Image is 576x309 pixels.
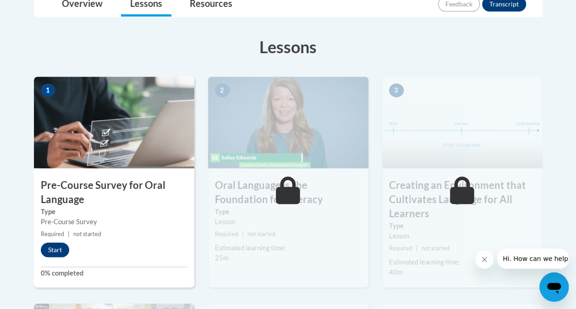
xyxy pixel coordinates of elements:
span: Required [389,245,412,252]
span: | [242,231,244,237]
img: Course Image [382,77,543,168]
label: 0% completed [41,268,187,278]
span: 40m [389,268,403,276]
div: Lesson [389,231,536,241]
div: Estimated learning time: [215,243,362,253]
img: Course Image [208,77,368,168]
div: Pre-Course Survey [41,217,187,227]
div: Lesson [215,217,362,227]
iframe: Close message [475,250,494,269]
span: 25m [215,254,229,262]
iframe: Message from company [497,248,569,269]
span: 2 [215,83,230,97]
span: not started [422,245,450,252]
label: Type [389,221,536,231]
iframe: Button to launch messaging window [539,272,569,302]
span: 3 [389,83,404,97]
span: | [416,245,418,252]
span: not started [73,231,101,237]
img: Course Image [34,77,194,168]
h3: Lessons [34,35,543,58]
h3: Oral Language is the Foundation for Literacy [208,178,368,207]
h3: Pre-Course Survey for Oral Language [34,178,194,207]
span: Required [215,231,238,237]
h3: Creating an Environment that Cultivates Language for All Learners [382,178,543,221]
span: Required [41,231,64,237]
label: Type [41,207,187,217]
span: | [68,231,70,237]
div: Estimated learning time: [389,257,536,267]
label: Type [215,207,362,217]
span: 1 [41,83,55,97]
span: not started [247,231,275,237]
span: Hi. How can we help? [5,6,74,14]
button: Start [41,243,69,257]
